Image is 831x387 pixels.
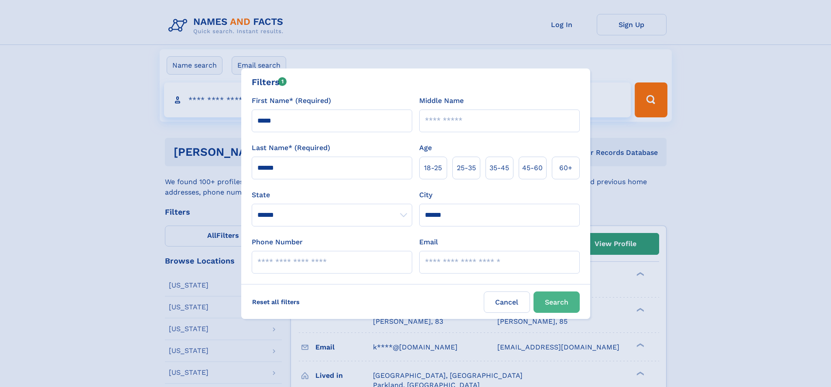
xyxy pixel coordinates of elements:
div: Filters [252,75,287,89]
label: State [252,190,412,200]
label: Cancel [484,291,530,313]
label: City [419,190,432,200]
label: Reset all filters [246,291,305,312]
span: 35‑45 [489,163,509,173]
span: 45‑60 [522,163,543,173]
label: Phone Number [252,237,303,247]
label: Last Name* (Required) [252,143,330,153]
label: Age [419,143,432,153]
span: 18‑25 [424,163,442,173]
span: 25‑35 [457,163,476,173]
label: Middle Name [419,96,464,106]
label: First Name* (Required) [252,96,331,106]
button: Search [533,291,580,313]
label: Email [419,237,438,247]
span: 60+ [559,163,572,173]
